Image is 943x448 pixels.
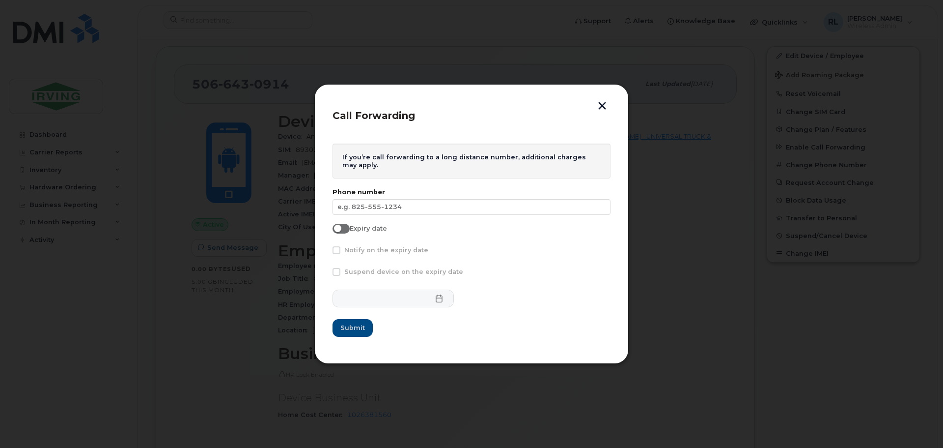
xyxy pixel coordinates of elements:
input: e.g. 825-555-1234 [333,199,610,215]
span: Expiry date [350,225,387,232]
span: Call Forwarding [333,110,415,121]
button: Submit [333,319,373,337]
span: Submit [340,323,365,332]
label: Phone number [333,188,610,196]
div: If you’re call forwarding to a long distance number, additional charges may apply. [333,144,610,179]
input: Expiry date [333,224,340,232]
